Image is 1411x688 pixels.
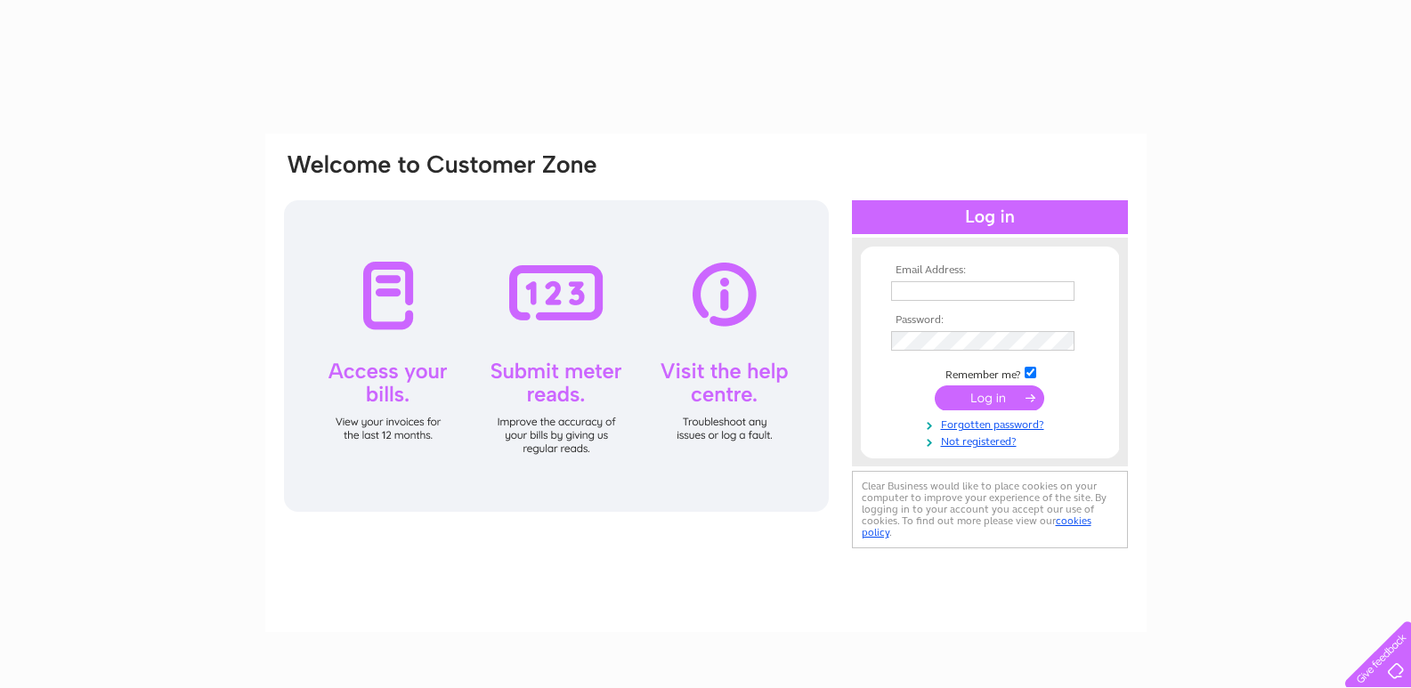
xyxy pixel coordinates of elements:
th: Email Address: [887,264,1093,277]
a: cookies policy [862,514,1091,538]
a: Not registered? [891,432,1093,449]
input: Submit [935,385,1044,410]
a: Forgotten password? [891,415,1093,432]
th: Password: [887,314,1093,327]
div: Clear Business would like to place cookies on your computer to improve your experience of the sit... [852,471,1128,548]
td: Remember me? [887,364,1093,382]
